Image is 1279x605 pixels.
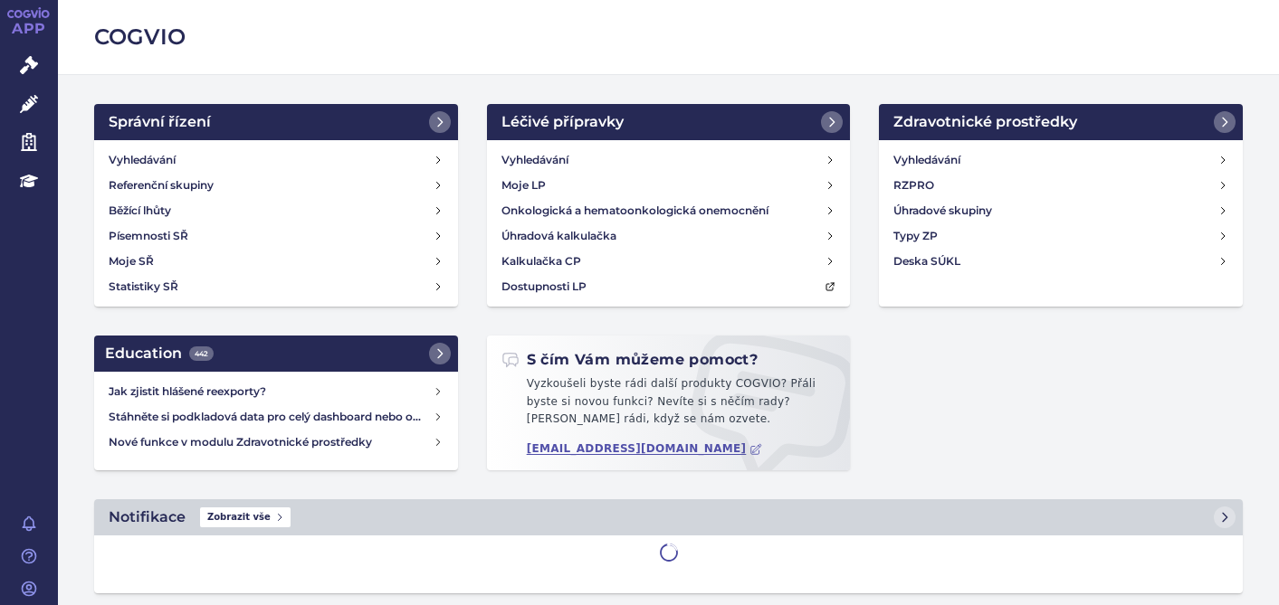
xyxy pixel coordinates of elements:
a: Správní řízení [94,104,458,140]
a: Moje SŘ [101,249,451,274]
a: Kalkulačka CP [494,249,844,274]
a: Zdravotnické prostředky [879,104,1243,140]
h4: Referenční skupiny [109,176,214,194]
h4: Kalkulačka CP [501,252,581,270]
h4: Onkologická a hematoonkologická onemocnění [501,202,768,220]
h2: COGVIO [94,22,1243,52]
a: Písemnosti SŘ [101,223,451,249]
h4: Nové funkce v modulu Zdravotnické prostředky [109,433,433,451]
a: Referenční skupiny [101,173,451,198]
a: Úhradové skupiny [886,198,1236,223]
h4: Deska SÚKL [893,252,960,270]
a: Vyhledávání [494,147,844,173]
span: 442 [189,346,214,361]
h2: Notifikace [109,506,186,528]
h4: Úhradová kalkulačka [501,227,616,245]
a: Vyhledávání [886,147,1236,173]
h4: Písemnosti SŘ [109,227,188,245]
a: Nové funkce v modulu Zdravotnické prostředky [101,430,451,455]
a: Typy ZP [886,223,1236,249]
h4: Dostupnosti LP [501,278,587,296]
h4: Jak zjistit hlášené reexporty? [109,383,433,401]
h4: Moje SŘ [109,252,154,270]
a: Léčivé přípravky [487,104,851,140]
a: NotifikaceZobrazit vše [94,499,1243,535]
span: Zobrazit vše [200,507,291,527]
a: Dostupnosti LP [494,274,844,299]
h2: Zdravotnické prostředky [893,111,1077,133]
a: Vyhledávání [101,147,451,173]
h4: Úhradové skupiny [893,202,992,220]
h4: Vyhledávání [501,151,568,169]
a: RZPRO [886,173,1236,198]
a: Deska SÚKL [886,249,1236,274]
a: [EMAIL_ADDRESS][DOMAIN_NAME] [527,442,763,456]
p: Vyzkoušeli byste rádi další produkty COGVIO? Přáli byste si novou funkci? Nevíte si s něčím rady?... [501,375,836,436]
h2: Education [105,343,214,364]
h4: Běžící lhůty [109,202,171,220]
h4: Moje LP [501,176,546,194]
a: Onkologická a hematoonkologická onemocnění [494,198,844,223]
h4: Stáhněte si podkladová data pro celý dashboard nebo obrázek grafu v COGVIO App modulu Analytics [109,408,433,426]
h2: Léčivé přípravky [501,111,624,133]
a: Statistiky SŘ [101,274,451,299]
h4: RZPRO [893,176,934,194]
h4: Vyhledávání [893,151,960,169]
h2: Správní řízení [109,111,211,133]
a: Moje LP [494,173,844,198]
a: Jak zjistit hlášené reexporty? [101,379,451,404]
h4: Typy ZP [893,227,938,245]
a: Běžící lhůty [101,198,451,223]
a: Education442 [94,336,458,372]
h2: S čím Vám můžeme pomoct? [501,350,759,370]
a: Úhradová kalkulačka [494,223,844,249]
h4: Vyhledávání [109,151,176,169]
h4: Statistiky SŘ [109,278,178,296]
a: Stáhněte si podkladová data pro celý dashboard nebo obrázek grafu v COGVIO App modulu Analytics [101,404,451,430]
